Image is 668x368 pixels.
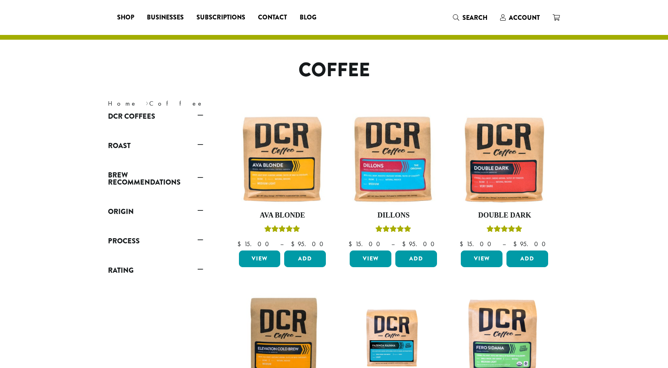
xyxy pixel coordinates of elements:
button: Add [506,250,548,267]
bdi: 15.00 [348,240,384,248]
bdi: 95.00 [402,240,438,248]
bdi: 15.00 [460,240,495,248]
a: Double DarkRated 4.50 out of 5 [459,114,550,248]
span: Businesses [147,13,184,23]
div: Rated 5.00 out of 5 [264,224,300,236]
div: Brew Recommendations [108,189,203,195]
div: Rating [108,277,203,283]
div: DCR Coffees [108,123,203,129]
span: – [502,240,506,248]
h4: Double Dark [459,211,550,220]
a: DillonsRated 5.00 out of 5 [348,114,439,248]
div: Rated 5.00 out of 5 [375,224,411,236]
span: $ [460,240,466,248]
a: Brew Recommendations [108,168,203,189]
span: – [391,240,395,248]
a: View [350,250,391,267]
a: Roast [108,139,203,152]
span: $ [513,240,520,248]
button: Add [284,250,326,267]
div: Origin [108,218,203,225]
div: Rated 4.50 out of 5 [487,224,522,236]
bdi: 95.00 [513,240,549,248]
a: View [239,250,281,267]
span: Blog [300,13,316,23]
span: $ [237,240,244,248]
img: Ava-Blonde-12oz-1-300x300.jpg [237,114,328,205]
a: Rating [108,264,203,277]
a: Origin [108,205,203,218]
a: Process [108,234,203,248]
span: Subscriptions [196,13,245,23]
a: DCR Coffees [108,110,203,123]
span: Search [462,13,487,22]
div: Roast [108,152,203,159]
div: Process [108,248,203,254]
span: $ [402,240,409,248]
span: Shop [117,13,134,23]
img: Dillons-12oz-300x300.jpg [348,114,439,205]
h4: Ava Blonde [237,211,328,220]
bdi: 95.00 [291,240,327,248]
nav: Breadcrumb [108,99,322,108]
h1: Coffee [102,59,566,82]
h4: Dillons [348,211,439,220]
button: Add [395,250,437,267]
span: $ [291,240,298,248]
a: View [461,250,502,267]
img: Double-Dark-12oz-300x300.jpg [459,114,550,205]
a: Home [108,99,137,108]
span: Account [509,13,540,22]
span: – [280,240,283,248]
span: Contact [258,13,287,23]
a: Search [447,11,494,24]
span: $ [348,240,355,248]
a: Shop [111,11,141,24]
bdi: 15.00 [237,240,273,248]
span: › [146,96,148,108]
a: Ava BlondeRated 5.00 out of 5 [237,114,328,248]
